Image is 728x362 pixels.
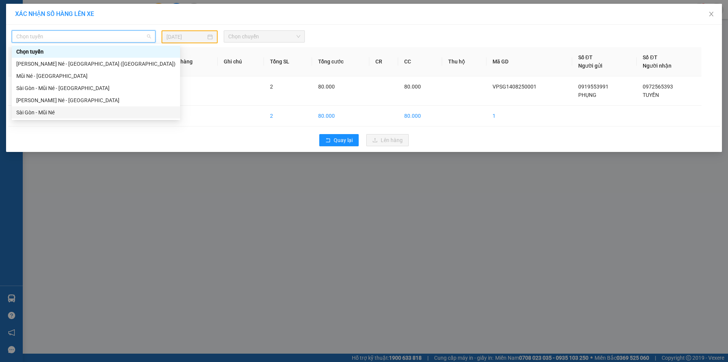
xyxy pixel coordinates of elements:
[6,6,18,14] span: Gửi:
[312,47,369,76] th: Tổng cước
[319,134,359,146] button: rollbackQuay lại
[486,47,572,76] th: Mã GD
[325,138,331,144] span: rollback
[264,47,312,76] th: Tổng SL
[12,46,180,58] div: Chọn tuyến
[15,10,94,17] span: XÁC NHẬN SỐ HÀNG LÊN XE
[12,106,180,119] div: Sài Gòn - Mũi Né
[72,6,133,24] div: [PERSON_NAME]
[8,47,41,76] th: STT
[404,84,421,90] span: 80.000
[643,54,657,60] span: Số ĐT
[334,136,353,144] span: Quay lại
[578,92,596,98] span: PHỤNG
[270,84,273,90] span: 2
[312,106,369,126] td: 80.000
[398,106,442,126] td: 80.000
[72,33,133,43] div: 0392955524
[16,72,176,80] div: Mũi Né - [GEOGRAPHIC_DATA]
[369,47,398,76] th: CR
[228,31,300,42] span: Chọn chuyến
[643,92,659,98] span: TUYỀN
[166,33,206,41] input: 13/08/2025
[578,63,602,69] span: Người gửi
[6,6,67,33] div: [PERSON_NAME] [PERSON_NAME]
[442,47,486,76] th: Thu hộ
[318,84,335,90] span: 80.000
[72,6,91,14] span: Nhận:
[493,84,537,90] span: VPSG1408250001
[72,24,133,33] div: Khải
[12,94,180,106] div: Nha Trang - Mũi Né - Sài Gòn
[16,47,176,56] div: Chọn tuyến
[643,84,673,90] span: 0972565393
[12,82,180,94] div: Sài Gòn - Mũi Né - Nha Trang
[16,31,151,42] span: Chọn tuyến
[643,63,672,69] span: Người nhận
[366,134,409,146] button: uploadLên hàng
[163,47,218,76] th: Loại hàng
[12,58,180,70] div: Nha Trang - Mũi Né - Sài Gòn (Sáng)
[6,42,67,52] div: 0778790900
[16,108,176,117] div: Sài Gòn - Mũi Né
[16,96,176,104] div: [PERSON_NAME] Né - [GEOGRAPHIC_DATA]
[578,84,609,90] span: 0919553991
[578,54,593,60] span: Số ĐT
[6,33,67,42] div: Thu Nga
[398,47,442,76] th: CC
[16,60,176,68] div: [PERSON_NAME] Né - [GEOGRAPHIC_DATA] ([GEOGRAPHIC_DATA])
[8,76,41,106] td: 1
[16,84,176,92] div: Sài Gòn - Mũi Né - [GEOGRAPHIC_DATA]
[264,106,312,126] td: 2
[486,106,572,126] td: 1
[12,70,180,82] div: Mũi Né - Sài Gòn
[708,11,714,17] span: close
[701,4,722,25] button: Close
[218,47,264,76] th: Ghi chú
